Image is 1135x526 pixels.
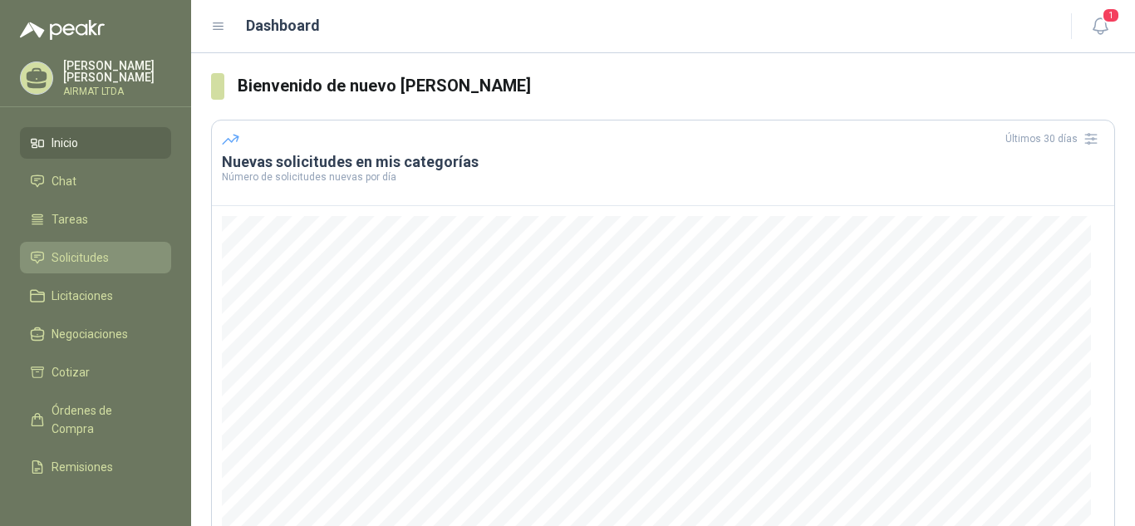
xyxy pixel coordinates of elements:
p: Número de solicitudes nuevas por día [222,172,1104,182]
span: Chat [52,172,76,190]
span: Licitaciones [52,287,113,305]
p: AIRMAT LTDA [63,86,171,96]
a: Cotizar [20,356,171,388]
span: Inicio [52,134,78,152]
span: Remisiones [52,458,113,476]
a: Chat [20,165,171,197]
h3: Nuevas solicitudes en mis categorías [222,152,1104,172]
span: Cotizar [52,363,90,381]
span: Tareas [52,210,88,229]
span: Solicitudes [52,248,109,267]
span: Órdenes de Compra [52,401,155,438]
a: Órdenes de Compra [20,395,171,445]
a: Remisiones [20,451,171,483]
p: [PERSON_NAME] [PERSON_NAME] [63,60,171,83]
h3: Bienvenido de nuevo [PERSON_NAME] [238,73,1115,99]
a: Inicio [20,127,171,159]
h1: Dashboard [246,14,320,37]
a: Solicitudes [20,242,171,273]
img: Logo peakr [20,20,105,40]
div: Últimos 30 días [1005,125,1104,152]
span: Negociaciones [52,325,128,343]
span: 1 [1102,7,1120,23]
button: 1 [1085,12,1115,42]
a: Licitaciones [20,280,171,312]
a: Tareas [20,204,171,235]
a: Negociaciones [20,318,171,350]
